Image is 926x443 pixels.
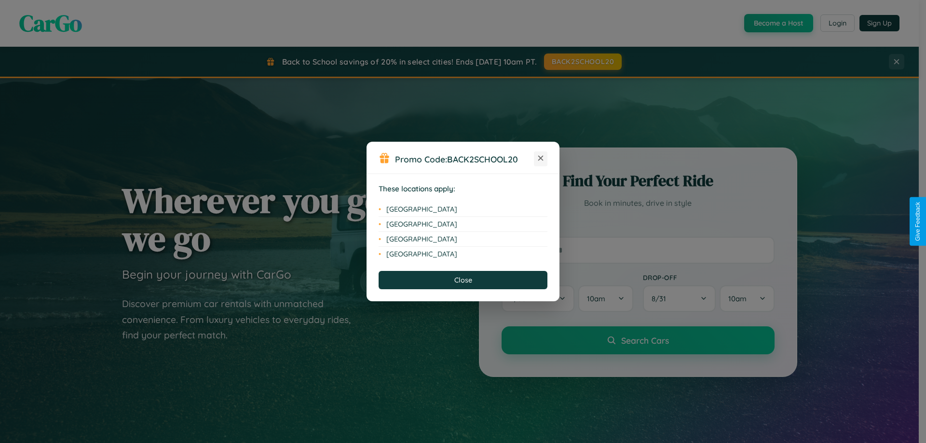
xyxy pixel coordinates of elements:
div: Give Feedback [914,202,921,241]
li: [GEOGRAPHIC_DATA] [379,247,547,261]
h3: Promo Code: [395,154,534,164]
b: BACK2SCHOOL20 [447,154,518,164]
li: [GEOGRAPHIC_DATA] [379,202,547,217]
button: Close [379,271,547,289]
strong: These locations apply: [379,184,455,193]
li: [GEOGRAPHIC_DATA] [379,232,547,247]
li: [GEOGRAPHIC_DATA] [379,217,547,232]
